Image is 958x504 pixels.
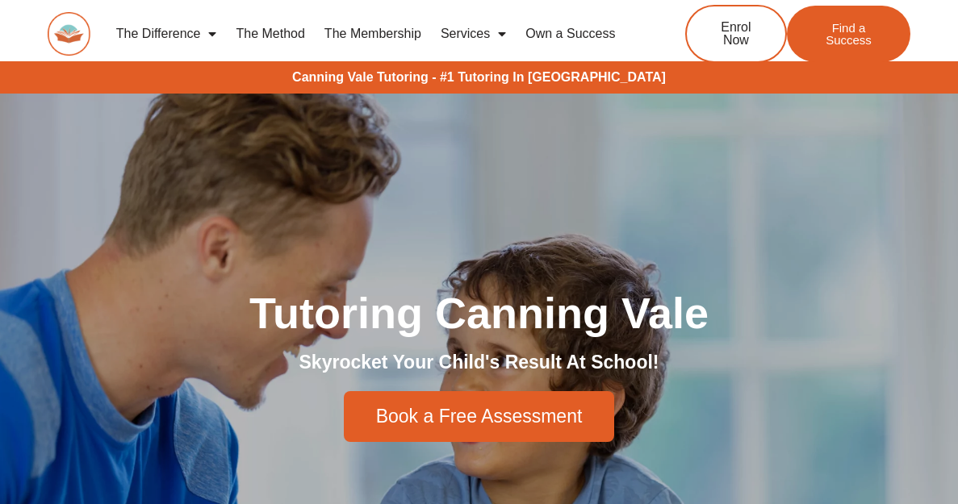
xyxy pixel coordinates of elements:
[431,15,516,52] a: Services
[685,5,787,63] a: Enrol Now
[107,15,636,52] nav: Menu
[376,407,583,426] span: Book a Free Assessment
[107,15,227,52] a: The Difference
[516,15,625,52] a: Own a Success
[811,22,886,46] span: Find a Success
[315,15,431,52] a: The Membership
[711,21,761,47] span: Enrol Now
[226,15,314,52] a: The Method
[787,6,910,62] a: Find a Success
[27,291,931,335] h1: Tutoring Canning Vale
[344,391,615,442] a: Book a Free Assessment
[27,351,931,375] h2: Skyrocket Your Child's Result At School!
